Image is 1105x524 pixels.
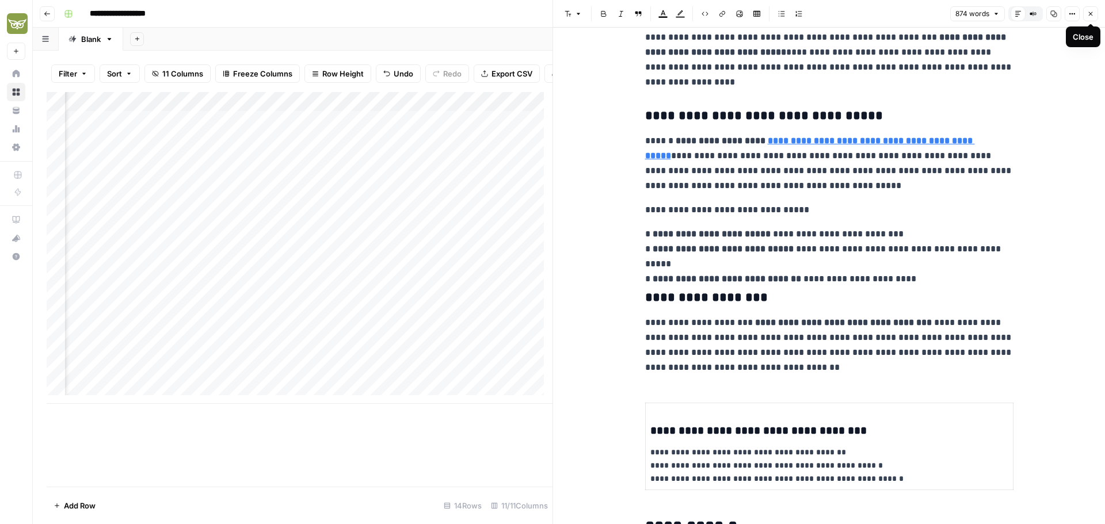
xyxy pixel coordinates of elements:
[394,68,413,79] span: Undo
[425,64,469,83] button: Redo
[7,247,25,266] button: Help + Support
[1073,31,1093,43] div: Close
[47,496,102,515] button: Add Row
[7,9,25,38] button: Workspace: Evergreen Media
[950,6,1005,21] button: 874 words
[7,211,25,229] a: AirOps Academy
[439,496,486,515] div: 14 Rows
[7,138,25,156] a: Settings
[7,83,25,101] a: Browse
[376,64,421,83] button: Undo
[51,64,95,83] button: Filter
[59,28,123,51] a: Blank
[443,68,462,79] span: Redo
[322,68,364,79] span: Row Height
[162,68,203,79] span: 11 Columns
[491,68,532,79] span: Export CSV
[7,13,28,34] img: Evergreen Media Logo
[59,68,77,79] span: Filter
[215,64,300,83] button: Freeze Columns
[955,9,989,19] span: 874 words
[7,120,25,138] a: Usage
[107,68,122,79] span: Sort
[7,64,25,83] a: Home
[144,64,211,83] button: 11 Columns
[233,68,292,79] span: Freeze Columns
[7,101,25,120] a: Your Data
[7,229,25,247] button: What's new?
[81,33,101,45] div: Blank
[7,230,25,247] div: What's new?
[100,64,140,83] button: Sort
[474,64,540,83] button: Export CSV
[64,500,96,511] span: Add Row
[486,496,552,515] div: 11/11 Columns
[304,64,371,83] button: Row Height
